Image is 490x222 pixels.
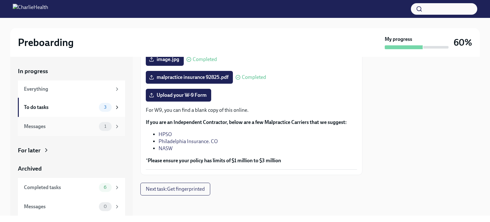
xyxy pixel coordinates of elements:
[146,89,211,102] label: Upload your W-9 Form
[18,178,125,197] a: Completed tasks6
[150,92,207,98] span: Upload your W-9 Form
[18,197,125,216] a: Messages0
[100,204,111,209] span: 0
[159,131,172,137] a: HPSO
[18,165,125,173] a: Archived
[146,107,357,114] p: For W9, you can find a blank copy of this online.
[159,145,173,151] a: NASW
[100,124,110,129] span: 1
[146,71,233,84] label: malpractice insurance 92825.pdf
[159,138,218,144] a: Philadelphia Insurance. CO
[150,56,179,63] span: image.jpg
[454,37,472,48] h3: 60%
[24,203,96,210] div: Messages
[18,146,125,155] a: For later
[18,80,125,98] a: Everything
[146,53,184,66] label: image.jpg
[100,105,110,110] span: 3
[18,117,125,136] a: Messages1
[24,104,96,111] div: To do tasks
[18,146,41,155] div: For later
[13,4,48,14] img: CharlieHealth
[140,183,210,195] button: Next task:Get fingerprinted
[24,86,112,93] div: Everything
[148,157,281,164] strong: Please ensure your policy has limits of $1 million to $3 million
[18,98,125,117] a: To do tasks3
[385,36,412,43] strong: My progress
[146,119,347,125] strong: If you are an Independent Contractor, below are a few Malpractice Carriers that we suggest:
[24,184,96,191] div: Completed tasks
[150,74,228,80] span: malpractice insurance 92825.pdf
[193,57,217,62] span: Completed
[242,75,266,80] span: Completed
[100,185,110,190] span: 6
[146,186,205,192] span: Next task : Get fingerprinted
[18,67,125,75] a: In progress
[24,123,96,130] div: Messages
[18,36,74,49] h2: Preboarding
